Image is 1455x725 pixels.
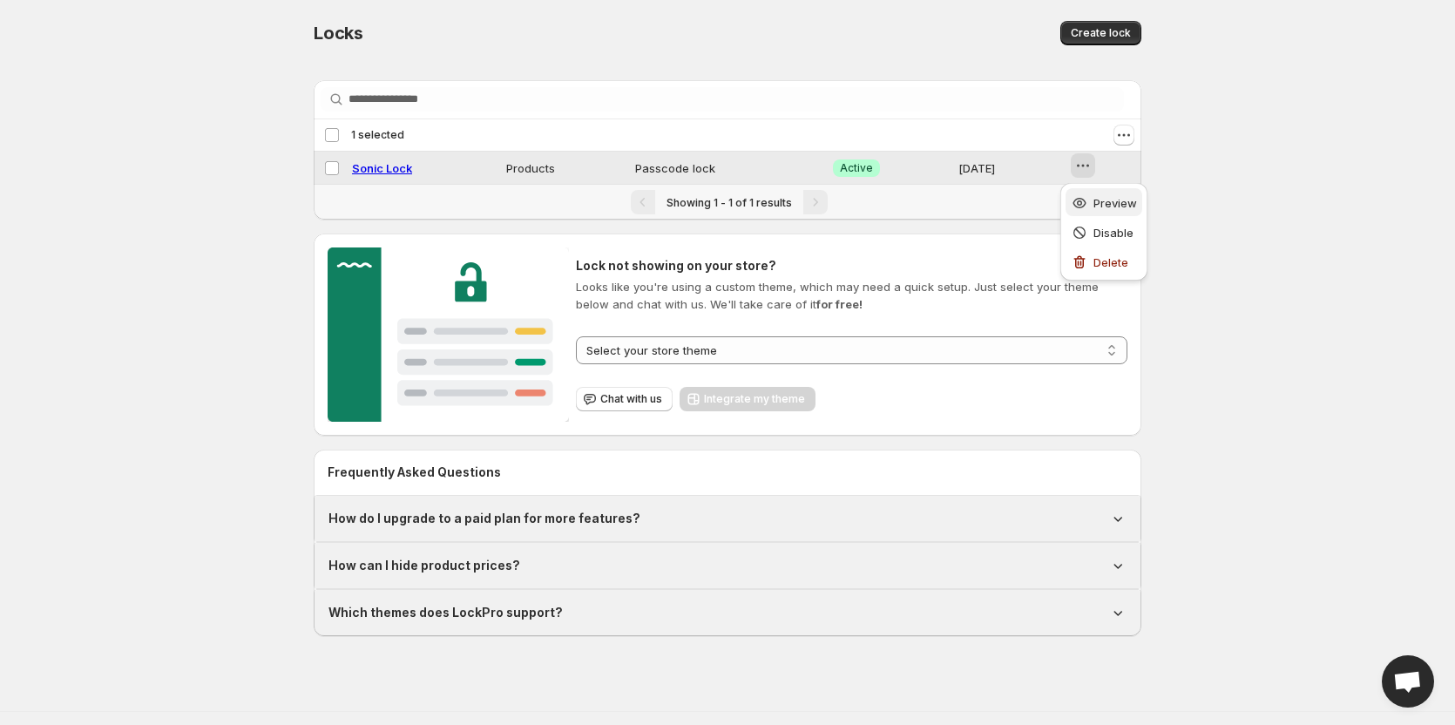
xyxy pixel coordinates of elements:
[1071,26,1131,40] span: Create lock
[576,257,1127,274] h2: Lock not showing on your store?
[328,557,520,574] h1: How can I hide product prices?
[351,128,404,142] span: 1 selected
[1093,196,1137,210] span: Preview
[328,510,640,527] h1: How do I upgrade to a paid plan for more features?
[1113,125,1134,146] button: Actions
[328,604,563,621] h1: Which themes does LockPro support?
[314,23,363,44] span: Locks
[840,161,873,175] span: Active
[1382,655,1434,708] a: Open chat
[328,464,1127,481] h2: Frequently Asked Questions
[600,392,662,406] span: Chat with us
[1093,255,1128,269] span: Delete
[1060,21,1141,45] button: Create lock
[576,278,1127,313] p: Looks like you're using a custom theme, which may need a quick setup. Just select your theme belo...
[1093,226,1134,240] span: Disable
[352,161,412,175] a: Sonic Lock
[314,184,1141,220] nav: Pagination
[630,152,828,185] td: Passcode lock
[501,152,630,185] td: Products
[576,387,673,411] button: Chat with us
[328,247,569,422] img: Customer support
[816,297,863,311] strong: for free!
[953,152,1069,185] td: [DATE]
[667,196,792,209] span: Showing 1 - 1 of 1 results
